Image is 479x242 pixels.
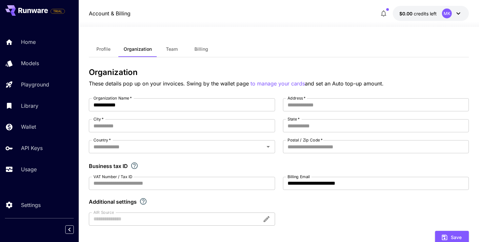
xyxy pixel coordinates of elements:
[139,197,147,205] svg: Explore additional customization settings
[50,7,65,15] span: Add your payment card to enable full platform functionality.
[442,9,452,18] div: MK
[89,68,469,77] h3: Organization
[124,46,152,52] span: Organization
[89,80,250,87] span: These details pop up on your invoices. Swing by the wallet page
[93,116,104,122] label: City
[93,95,132,101] label: Organization Name
[89,9,130,17] a: Account & Billing
[93,210,114,215] label: AIR Source
[21,165,37,173] p: Usage
[288,95,306,101] label: Address
[96,46,110,52] span: Profile
[93,137,111,143] label: Country
[414,11,437,16] span: credits left
[130,162,138,170] svg: If you are a business tax registrant, please enter your business tax ID here.
[65,225,74,234] button: Collapse sidebar
[393,6,469,21] button: $0.00MK
[70,224,79,235] div: Collapse sidebar
[288,137,323,143] label: Postal / Zip Code
[264,142,273,151] button: Open
[250,80,305,88] button: to manage your cards
[21,59,39,67] p: Models
[21,38,36,46] p: Home
[21,123,36,131] p: Wallet
[21,201,41,209] p: Settings
[21,81,49,88] p: Playground
[51,9,65,14] span: TRIAL
[166,46,178,52] span: Team
[21,144,43,152] p: API Keys
[399,11,414,16] span: $0.00
[89,162,128,170] p: Business tax ID
[288,116,300,122] label: State
[21,102,38,110] p: Library
[93,174,132,179] label: VAT Number / Tax ID
[89,198,137,206] p: Additional settings
[194,46,208,52] span: Billing
[305,80,384,87] span: and set an Auto top-up amount.
[288,174,310,179] label: Billing Email
[89,9,130,17] nav: breadcrumb
[399,10,437,17] div: $0.00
